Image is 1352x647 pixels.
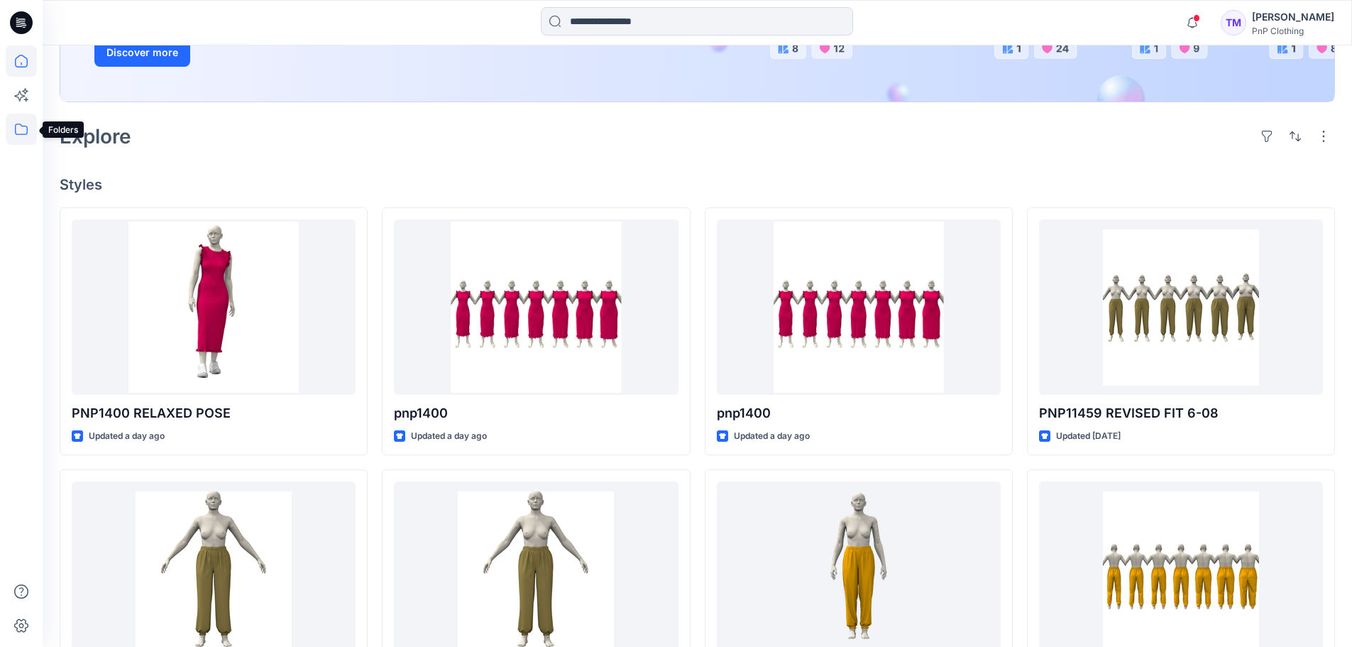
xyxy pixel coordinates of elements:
p: Updated [DATE] [1056,429,1121,444]
div: TM [1221,10,1246,36]
button: Discover more [94,38,190,67]
a: PNP1400 RELAXED POSE [72,219,356,395]
h2: Explore [60,125,131,148]
p: pnp1400 [394,403,678,423]
p: PNP11459 REVISED FIT 6-08 [1039,403,1323,423]
p: Updated a day ago [734,429,810,444]
p: PNP1400 RELAXED POSE [72,403,356,423]
h4: Styles [60,176,1335,193]
a: PNP11459 REVISED FIT 6-08 [1039,219,1323,395]
a: pnp1400 [717,219,1001,395]
p: Updated a day ago [411,429,487,444]
div: [PERSON_NAME] [1252,9,1334,26]
div: PnP Clothing [1252,26,1334,36]
p: Updated a day ago [89,429,165,444]
a: pnp1400 [394,219,678,395]
a: Discover more [94,38,414,67]
p: pnp1400 [717,403,1001,423]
